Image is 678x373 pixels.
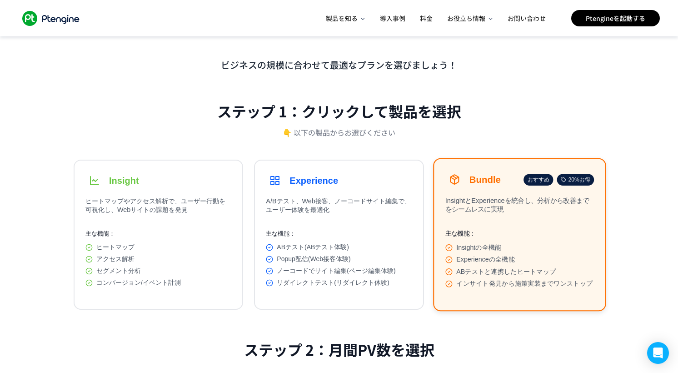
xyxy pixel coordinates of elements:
[266,230,412,238] p: 主な機能：
[96,243,135,252] span: ヒートマップ
[283,127,395,138] p: 👇 以下の製品からお選びください
[456,280,593,288] span: インサイト発見から施策実装までワンストップ
[74,160,243,310] button: Insightヒートマップやアクセス解析で、ユーザー行動を可視化し、Webサイトの課題を発見主な機能：ヒートマップアクセス解析セグメント分析コンバージョン/イベント計測
[85,197,231,219] p: ヒートマップやアクセス解析で、ユーザー行動を可視化し、Webサイトの課題を発見
[420,14,433,23] span: 料金
[277,243,349,252] span: ABテスト(ABテスト体験)
[326,14,359,23] span: 製品を知る
[96,255,135,263] span: アクセス解析
[445,196,594,218] p: InsightとExperienceを統合し、分析から改善までをシームレスに実現
[96,279,181,287] span: コンバージョン/イベント計測
[571,10,660,26] a: Ptengineを起動する
[74,58,604,71] p: ビジネスの規模に合わせて最適なプランを選びましょう！
[445,230,594,238] p: 主な機能：
[85,230,231,238] p: 主な機能：
[523,174,553,186] div: おすすめ
[277,255,350,263] span: Popup配信(Web接客体験)
[469,174,500,185] h3: Bundle
[456,267,556,276] span: ABテストと連携したヒートマップ
[508,14,546,23] span: お問い合わせ
[380,14,405,23] span: 導入事例
[456,256,515,264] span: Experienceの全機能
[456,243,501,252] span: Insightの全機能
[109,176,139,186] h3: Insight
[447,14,486,23] span: お役立ち情報
[647,342,669,364] div: Open Intercom Messenger
[277,279,389,287] span: リダイレクトテスト(リダイレクト体験)
[217,101,461,121] h2: ステップ 1：クリックして製品を選択
[557,174,594,186] div: 20%お得
[254,160,424,310] button: ExperienceA/Bテスト、Web接客、ノーコードサイト編集で、ユーザー体験を最適化主な機能：ABテスト(ABテスト体験)Popup配信(Web接客体験)ノーコードでサイト編集(ページ編集...
[289,176,338,186] h3: Experience
[244,339,434,360] h2: ステップ 2：月間PV数を選択
[266,197,412,219] p: A/Bテスト、Web接客、ノーコードサイト編集で、ユーザー体験を最適化
[277,267,395,275] span: ノーコードでサイト編集(ページ編集体験)
[433,158,606,312] button: Bundleおすすめ20%お得InsightとExperienceを統合し、分析から改善までをシームレスに実現主な機能：Insightの全機能Experienceの全機能ABテストと連携したヒー...
[96,267,141,275] span: セグメント分析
